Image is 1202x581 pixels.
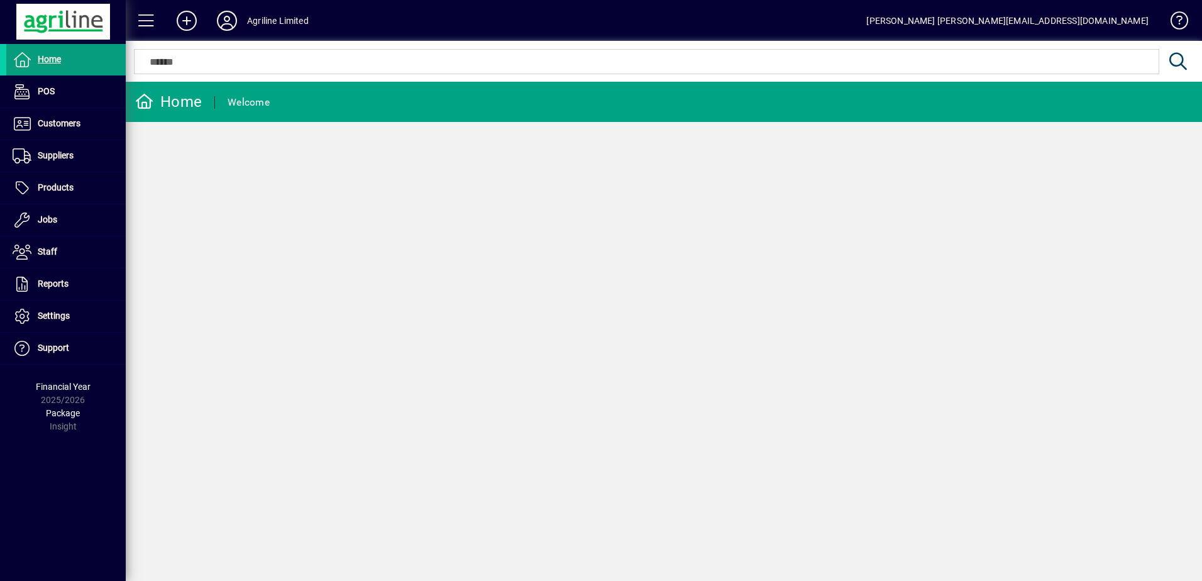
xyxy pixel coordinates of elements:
[38,54,61,64] span: Home
[38,214,57,224] span: Jobs
[6,333,126,364] a: Support
[6,301,126,332] a: Settings
[38,86,55,96] span: POS
[38,150,74,160] span: Suppliers
[247,11,309,31] div: Agriline Limited
[38,311,70,321] span: Settings
[38,182,74,192] span: Products
[38,279,69,289] span: Reports
[6,76,126,108] a: POS
[866,11,1149,31] div: [PERSON_NAME] [PERSON_NAME][EMAIL_ADDRESS][DOMAIN_NAME]
[38,343,69,353] span: Support
[207,9,247,32] button: Profile
[6,236,126,268] a: Staff
[1161,3,1186,43] a: Knowledge Base
[36,382,91,392] span: Financial Year
[135,92,202,112] div: Home
[6,172,126,204] a: Products
[6,108,126,140] a: Customers
[6,204,126,236] a: Jobs
[38,246,57,257] span: Staff
[6,268,126,300] a: Reports
[38,118,80,128] span: Customers
[46,408,80,418] span: Package
[6,140,126,172] a: Suppliers
[228,92,270,113] div: Welcome
[167,9,207,32] button: Add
